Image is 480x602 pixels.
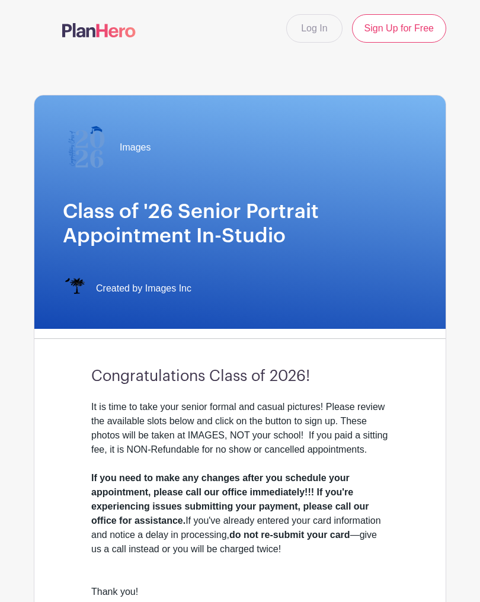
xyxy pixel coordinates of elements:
img: logo-507f7623f17ff9eddc593b1ce0a138ce2505c220e1c5a4e2b4648c50719b7d32.svg [62,23,136,37]
div: It is time to take your senior formal and casual pictures! Please review the available slots belo... [91,400,389,457]
span: Created by Images Inc [96,281,191,296]
img: 2026%20logo%20(2).png [63,124,110,171]
div: Thank you! [91,585,389,599]
span: Images [120,140,151,155]
div: If you've already entered your card information and notice a delay in processing, —give us a call... [91,471,389,556]
strong: If you need to make any changes after you schedule your appointment, please call our office immed... [91,473,369,526]
h1: Class of '26 Senior Portrait Appointment In-Studio [63,200,417,248]
strong: do not re-submit your card [229,530,350,540]
img: IMAGES%20logo%20transparenT%20PNG%20s.png [63,277,87,300]
a: Log In [286,14,342,43]
h3: Congratulations Class of 2026! [91,367,389,386]
a: Sign Up for Free [352,14,446,43]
